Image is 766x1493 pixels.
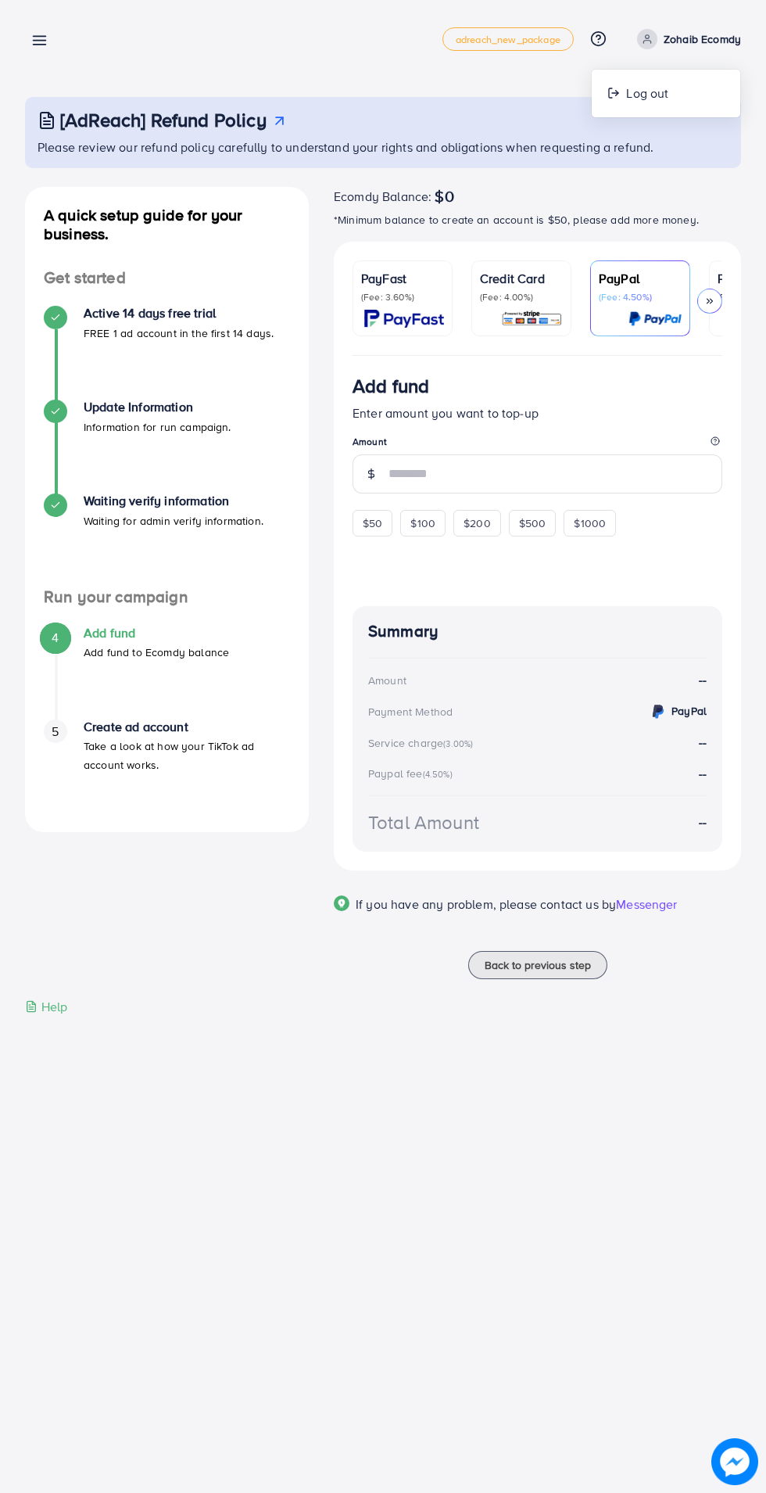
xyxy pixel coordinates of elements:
span: Ecomdy Balance: [334,187,431,206]
div: Help [25,998,68,1016]
a: adreach_new_package [442,27,574,51]
span: If you have any problem, please contact us by [356,895,616,913]
span: Back to previous step [485,957,591,973]
strong: -- [699,765,707,782]
span: $50 [363,515,382,531]
h4: Create ad account [84,720,290,734]
h4: Summary [368,622,707,641]
h4: Get started [25,268,309,288]
h4: Update Information [84,400,231,415]
p: Zohaib Ecomdy [664,30,741,48]
legend: Amount [353,435,722,454]
span: adreach_new_package [456,34,560,45]
span: $100 [410,515,435,531]
h4: A quick setup guide for your business. [25,206,309,243]
div: Service charge [368,735,478,751]
h4: Run your campaign [25,587,309,607]
img: image [711,1438,758,1485]
li: Add fund [25,626,309,720]
div: Payment Method [368,704,453,720]
p: (Fee: 4.00%) [480,291,563,303]
a: Zohaib Ecomdy [631,29,741,49]
span: $0 [435,187,453,206]
p: Enter amount you want to top-up [353,404,722,422]
li: Update Information [25,400,309,493]
p: (Fee: 4.50%) [599,291,682,303]
img: credit [649,702,668,721]
strong: -- [699,671,707,689]
span: 4 [52,629,59,647]
strong: -- [699,734,707,751]
small: (3.00%) [443,738,473,750]
p: Information for run campaign. [84,418,231,436]
h4: Waiting verify information [84,493,263,508]
h4: Active 14 days free trial [84,306,274,321]
img: card [628,310,682,328]
div: Amount [368,673,406,688]
p: *Minimum balance to create an account is $50, please add more money. [334,210,741,229]
span: Log out [626,84,668,102]
button: Back to previous step [468,951,607,979]
img: card [501,310,563,328]
span: $500 [519,515,546,531]
strong: PayPal [671,703,707,719]
span: $1000 [574,515,606,531]
p: PayFast [361,269,444,288]
p: PayPal [599,269,682,288]
li: Waiting verify information [25,493,309,587]
p: Credit Card [480,269,563,288]
h3: Add fund [353,375,429,397]
p: Please review our refund policy carefully to understand your rights and obligations when requesti... [38,138,732,156]
li: Active 14 days free trial [25,306,309,400]
strong: -- [699,813,707,831]
p: Add fund to Ecomdy balance [84,643,229,662]
p: Take a look at how your TikTok ad account works. [84,737,290,774]
img: card [364,310,444,328]
div: Paypal fee [368,766,457,781]
span: $200 [464,515,491,531]
li: Create ad account [25,720,309,813]
span: Messenger [616,895,677,913]
p: (Fee: 3.60%) [361,291,444,303]
span: 5 [52,723,59,741]
div: Total Amount [368,809,479,836]
img: Popup guide [334,895,349,911]
p: Waiting for admin verify information. [84,511,263,530]
small: (4.50%) [423,768,453,781]
ul: Zohaib Ecomdy [591,69,741,118]
p: FREE 1 ad account in the first 14 days. [84,324,274,343]
h4: Add fund [84,626,229,641]
h3: [AdReach] Refund Policy [60,109,267,131]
